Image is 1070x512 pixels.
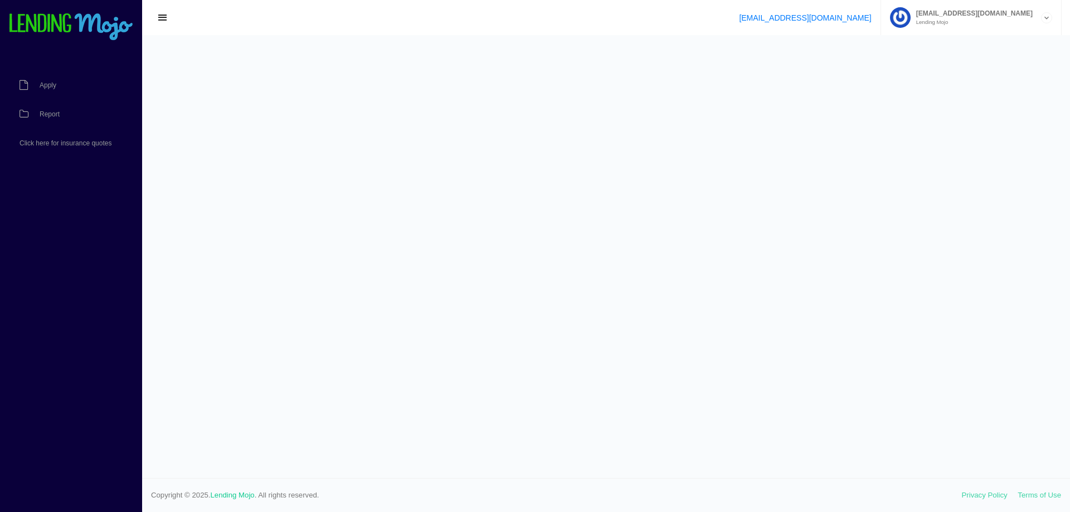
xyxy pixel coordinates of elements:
span: Copyright © 2025. . All rights reserved. [151,490,962,501]
small: Lending Mojo [911,19,1033,25]
a: Lending Mojo [211,491,255,499]
span: Click here for insurance quotes [20,140,111,147]
a: Terms of Use [1018,491,1061,499]
img: Profile image [890,7,911,28]
a: [EMAIL_ADDRESS][DOMAIN_NAME] [739,13,871,22]
span: [EMAIL_ADDRESS][DOMAIN_NAME] [911,10,1033,17]
a: Privacy Policy [962,491,1008,499]
img: logo-small.png [8,13,134,41]
span: Report [40,111,60,118]
span: Apply [40,82,56,89]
